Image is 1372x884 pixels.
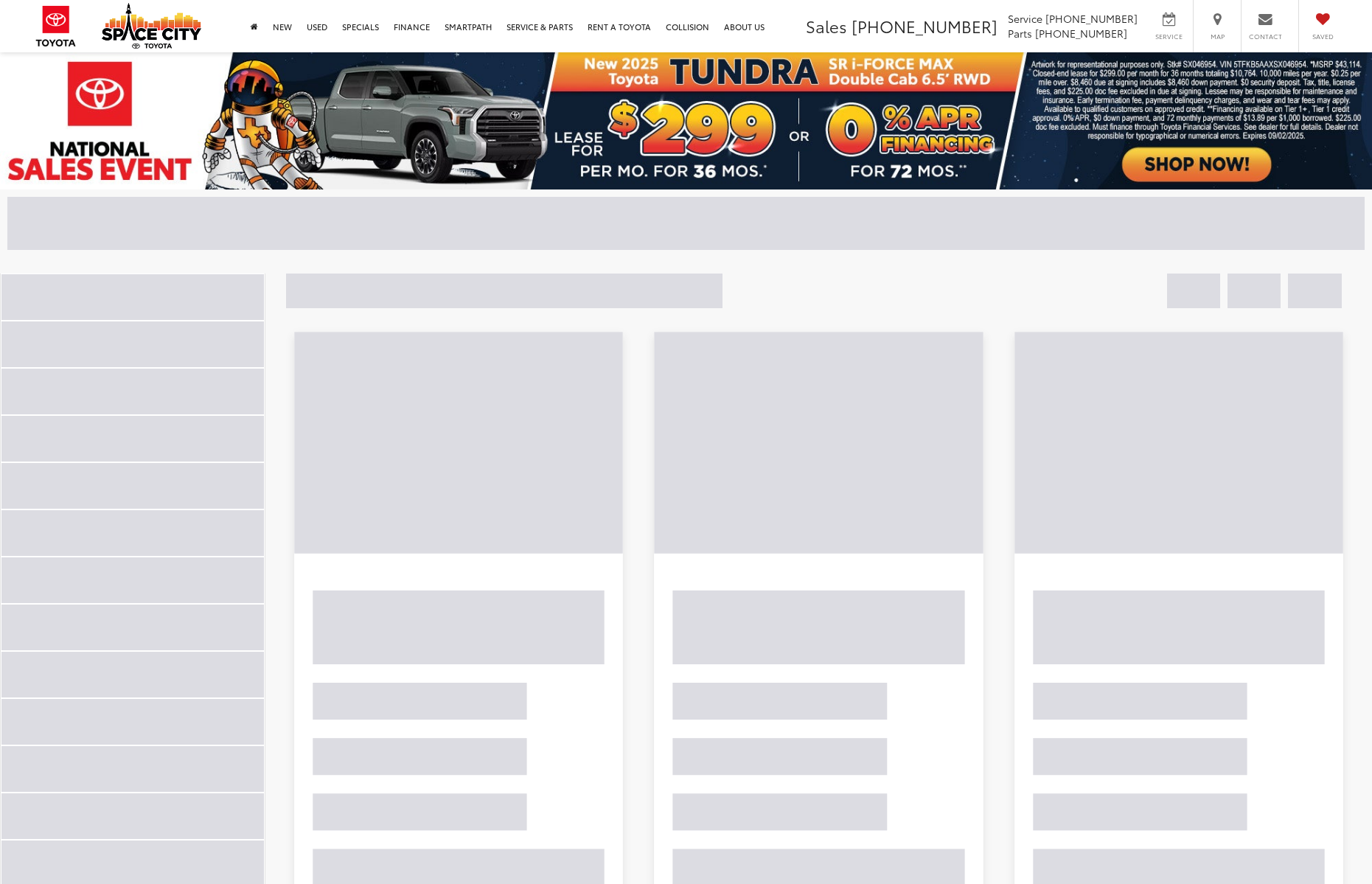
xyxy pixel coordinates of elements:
span: Saved [1306,32,1339,41]
span: Contact [1249,32,1282,41]
span: Sales [806,14,847,38]
span: Service [1008,11,1042,26]
span: Map [1201,32,1233,41]
span: Service [1152,32,1185,41]
span: [PHONE_NUMBER] [1035,26,1127,41]
span: Parts [1008,26,1032,41]
span: [PHONE_NUMBER] [852,14,997,38]
span: [PHONE_NUMBER] [1045,11,1138,26]
img: Space City Toyota [102,3,201,49]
